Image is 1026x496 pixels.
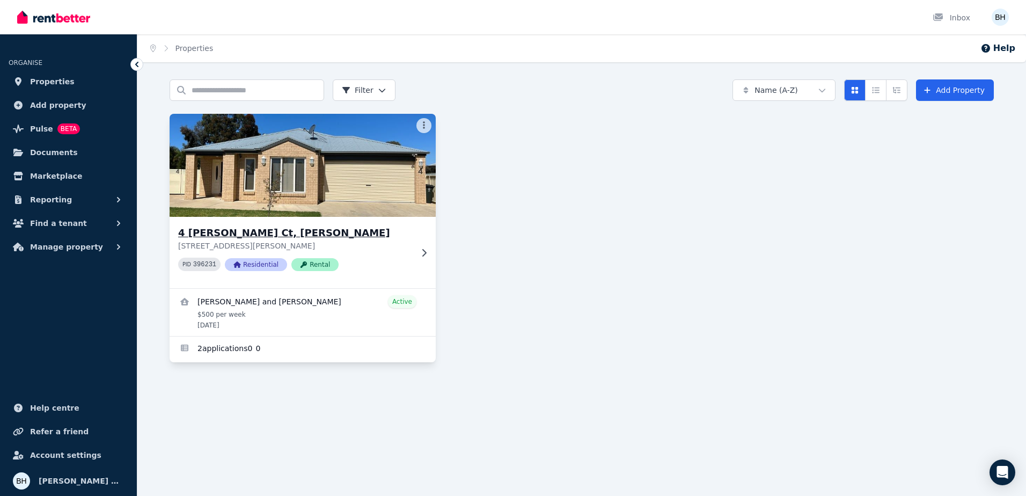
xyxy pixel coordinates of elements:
[225,258,287,271] span: Residential
[992,9,1009,26] img: Bradley Hulm & Maria Hulm
[416,118,431,133] button: More options
[193,261,216,268] code: 396231
[137,34,226,62] nav: Breadcrumb
[9,71,128,92] a: Properties
[9,444,128,466] a: Account settings
[9,189,128,210] button: Reporting
[9,165,128,187] a: Marketplace
[342,85,373,96] span: Filter
[13,472,30,490] img: Bradley Hulm & Maria Hulm
[170,114,436,288] a: 4 Chamberlain Ct, Deniliquin4 [PERSON_NAME] Ct, [PERSON_NAME][STREET_ADDRESS][PERSON_NAME]PID 396...
[57,123,80,134] span: BETA
[30,75,75,88] span: Properties
[933,12,970,23] div: Inbox
[30,193,72,206] span: Reporting
[9,236,128,258] button: Manage property
[9,94,128,116] a: Add property
[163,111,443,220] img: 4 Chamberlain Ct, Deniliquin
[886,79,907,101] button: Expanded list view
[30,146,78,159] span: Documents
[30,217,87,230] span: Find a tenant
[9,142,128,163] a: Documents
[990,459,1015,485] div: Open Intercom Messenger
[30,449,101,462] span: Account settings
[333,79,395,101] button: Filter
[30,240,103,253] span: Manage property
[30,425,89,438] span: Refer a friend
[170,289,436,336] a: View details for Paul and Lee Clear
[865,79,886,101] button: Compact list view
[39,475,124,487] span: [PERSON_NAME] & [PERSON_NAME]
[182,261,191,267] small: PID
[9,397,128,419] a: Help centre
[916,79,994,101] a: Add Property
[844,79,866,101] button: Card view
[9,118,128,140] a: PulseBETA
[291,258,339,271] span: Rental
[980,42,1015,55] button: Help
[732,79,836,101] button: Name (A-Z)
[9,59,42,67] span: ORGANISE
[30,402,79,414] span: Help centre
[17,9,90,25] img: RentBetter
[9,421,128,442] a: Refer a friend
[30,99,86,112] span: Add property
[178,225,412,240] h3: 4 [PERSON_NAME] Ct, [PERSON_NAME]
[30,122,53,135] span: Pulse
[175,44,214,53] a: Properties
[178,240,412,251] p: [STREET_ADDRESS][PERSON_NAME]
[844,79,907,101] div: View options
[30,170,82,183] span: Marketplace
[754,85,798,96] span: Name (A-Z)
[9,213,128,234] button: Find a tenant
[170,337,436,362] a: Applications for 4 Chamberlain Ct, Deniliquin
